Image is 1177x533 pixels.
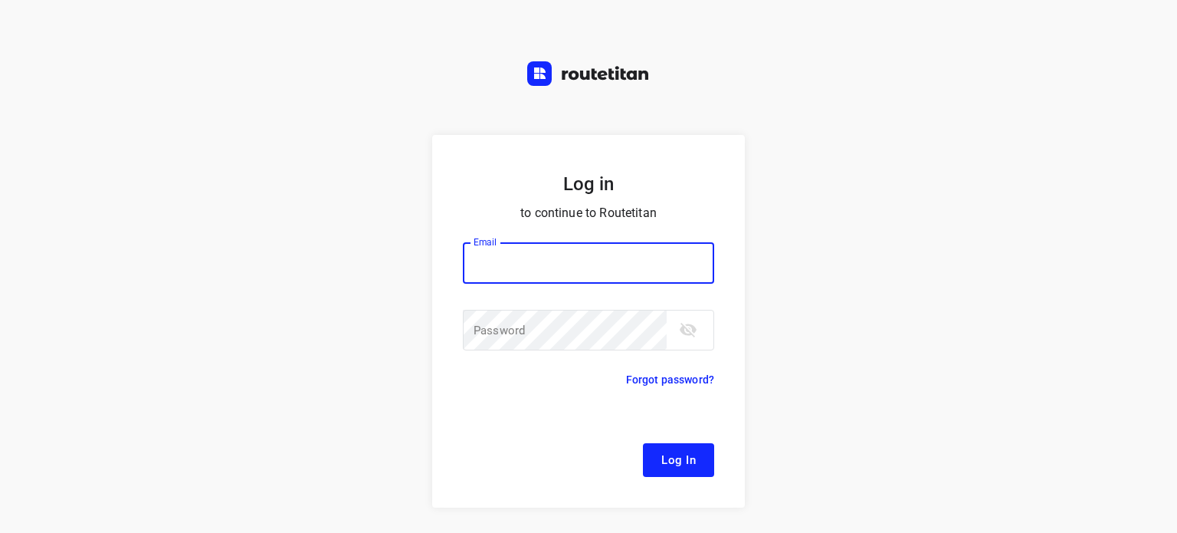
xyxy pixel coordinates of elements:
[661,450,696,470] span: Log In
[626,370,714,389] p: Forgot password?
[527,61,650,86] img: Routetitan
[463,172,714,196] h5: Log in
[673,314,703,345] button: toggle password visibility
[463,202,714,224] p: to continue to Routetitan
[643,443,714,477] button: Log In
